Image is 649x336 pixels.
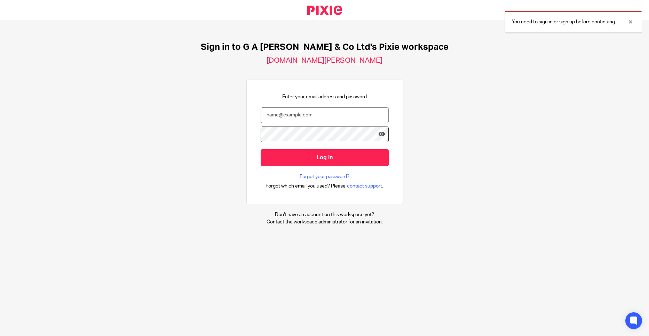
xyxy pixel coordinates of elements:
[512,18,616,25] p: You need to sign in or sign up before continuing.
[267,211,383,218] p: Don't have an account on this workspace yet?
[261,107,389,123] input: name@example.com
[261,149,389,166] input: Log in
[266,182,383,190] div: .
[266,183,346,190] span: Forgot which email you used? Please
[267,56,382,65] h2: [DOMAIN_NAME][PERSON_NAME]
[347,183,382,190] span: contact support
[282,93,367,100] p: Enter your email address and password
[267,219,383,226] p: Contact the workspace administrator for an invitation.
[201,42,449,53] h1: Sign in to G A [PERSON_NAME] & Co Ltd's Pixie workspace
[300,173,349,180] a: Forgot your password?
